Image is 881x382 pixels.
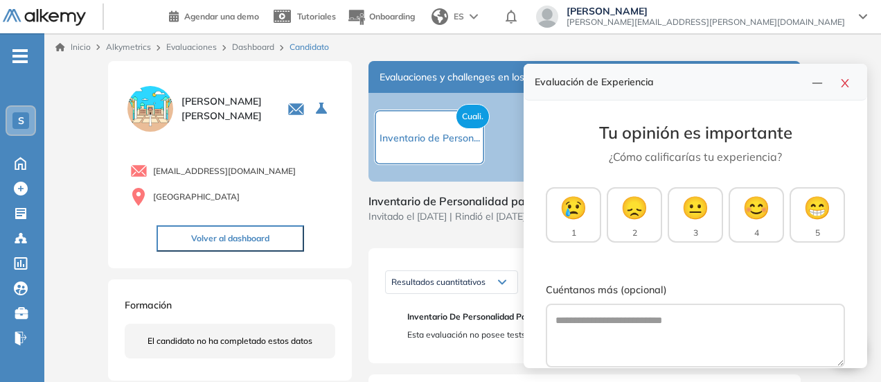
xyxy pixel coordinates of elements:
[18,115,24,126] span: S
[380,70,641,85] span: Evaluaciones y challenges en los que participó el candidato
[668,187,723,243] button: 😐3
[369,11,415,21] span: Onboarding
[169,7,259,24] a: Agendar una demo
[546,187,601,243] button: 😢1
[181,94,271,123] span: [PERSON_NAME] [PERSON_NAME]
[310,96,335,121] button: Seleccione la evaluación activa
[815,227,820,239] span: 5
[148,335,312,347] span: El candidato no ha completado estos datos
[546,148,845,165] p: ¿Cómo calificarías tu experiencia?
[607,187,662,243] button: 😞2
[166,42,217,52] a: Evaluaciones
[12,55,28,58] i: -
[407,311,773,323] span: Inventario de Personalidad para Vendedores (IPV)
[3,9,86,26] img: Logo
[431,8,448,25] img: world
[407,329,773,341] span: Esta evaluación no posee tests cuantitativos.
[834,72,856,92] button: close
[790,187,845,243] button: 😁5
[729,187,784,243] button: 😊4
[546,283,845,298] label: Cuéntanos más (opcional)
[470,14,478,19] img: arrow
[456,104,490,129] span: Cuali.
[535,76,806,88] h4: Evaluación de Experiencia
[567,6,845,17] span: [PERSON_NAME]
[803,191,831,224] span: 😁
[347,2,415,32] button: Onboarding
[125,83,176,134] img: PROFILE_MENU_LOGO_USER
[106,42,151,52] span: Alkymetrics
[567,17,845,28] span: [PERSON_NAME][EMAIL_ADDRESS][PERSON_NAME][DOMAIN_NAME]
[391,277,486,287] span: Resultados cuantitativos
[125,299,172,311] span: Formación
[754,227,759,239] span: 4
[682,191,709,224] span: 😐
[157,225,304,252] button: Volver al dashboard
[380,132,480,144] span: Inventario de Person...
[297,11,336,21] span: Tutoriales
[184,11,259,21] span: Agendar una demo
[560,191,587,224] span: 😢
[621,191,648,224] span: 😞
[153,165,296,177] span: [EMAIL_ADDRESS][DOMAIN_NAME]
[693,227,698,239] span: 3
[290,41,329,53] span: Candidato
[571,227,576,239] span: 1
[368,209,628,224] span: Invitado el [DATE] | Rindió el [DATE]
[454,10,464,23] span: ES
[812,78,823,89] span: line
[632,227,637,239] span: 2
[839,78,851,89] span: close
[55,41,91,53] a: Inicio
[742,191,770,224] span: 😊
[232,42,274,52] a: Dashboard
[546,123,845,143] h3: Tu opinión es importante
[806,72,828,92] button: line
[153,191,240,203] span: [GEOGRAPHIC_DATA]
[368,193,628,209] span: Inventario de Personalidad para Vendedores (IPV)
